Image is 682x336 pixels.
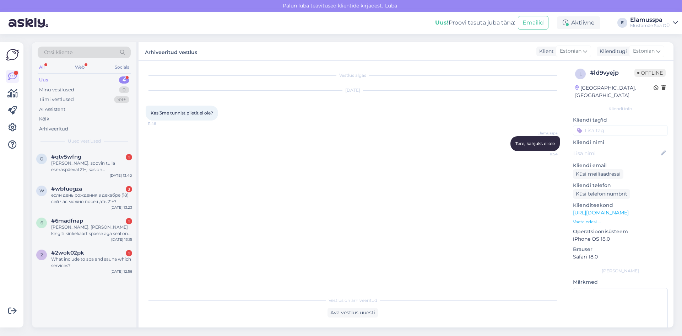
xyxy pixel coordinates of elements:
div: # ld9vyejp [590,69,634,77]
div: 3 [126,186,132,192]
a: [URL][DOMAIN_NAME] [573,209,629,216]
p: Brauser [573,246,668,253]
div: [PERSON_NAME] [573,268,668,274]
div: E [617,18,627,28]
span: q [40,156,43,161]
span: Estonian [560,47,581,55]
div: Minu vestlused [39,86,74,94]
p: Klienditeekond [573,202,668,209]
span: Vestlus on arhiveeritud [329,297,377,304]
span: Tere, kahjuks ei ole [515,141,555,146]
p: Kliendi email [573,162,668,169]
p: Kliendi tag'id [573,116,668,124]
span: 6 [40,220,43,225]
span: Offline [634,69,666,77]
div: Klient [536,48,554,55]
div: Küsi telefoninumbrit [573,189,630,199]
div: если день рождения в декабре (18) сей час можно посещать 21+? [51,192,132,205]
span: 2 [40,252,43,257]
span: Elamusspa [531,130,558,136]
div: [DATE] [146,87,560,94]
p: iPhone OS 18.0 [573,235,668,243]
div: What include to spa and sauna which services? [51,256,132,269]
span: 11:46 [148,121,174,126]
div: [DATE] 13:23 [110,205,132,210]
div: 1 [126,154,132,160]
div: 1 [126,250,132,256]
div: Proovi tasuta juba täna: [435,18,515,27]
div: 4 [119,76,129,84]
div: 1 [126,218,132,224]
span: #wbfuegza [51,186,82,192]
div: Ava vestlus uuesti [328,308,378,318]
div: Web [74,63,86,72]
div: [DATE] 13:15 [111,237,132,242]
p: Märkmed [573,278,668,286]
input: Lisa tag [573,125,668,136]
span: Luba [383,2,399,9]
div: Arhiveeritud [39,126,68,133]
span: w [39,188,44,193]
div: 99+ [114,96,129,103]
a: ElamusspaMustamäe Spa OÜ [630,17,678,28]
div: Tiimi vestlused [39,96,74,103]
input: Lisa nimi [573,149,660,157]
button: Emailid [518,16,548,30]
p: Safari 18.0 [573,253,668,261]
div: Socials [113,63,131,72]
p: Kliendi telefon [573,182,668,189]
div: Uus [39,76,48,84]
label: Arhiveeritud vestlus [145,47,197,56]
span: #6madfnap [51,218,83,224]
span: Otsi kliente [44,49,72,56]
div: [DATE] 13:40 [110,173,132,178]
span: #2wok02pk [51,250,84,256]
div: Kõik [39,116,49,123]
span: #qtv5wfng [51,154,81,160]
div: Mustamäe Spa OÜ [630,23,670,28]
div: [PERSON_NAME], [PERSON_NAME] kingiti kinkekaart spasse aga seal on kirjas esmasp reedeni. Kas sel... [51,224,132,237]
div: Vestlus algas [146,72,560,79]
span: l [579,71,582,76]
b: Uus! [435,19,449,26]
div: Elamusspa [630,17,670,23]
p: Vaata edasi ... [573,219,668,225]
span: Uued vestlused [68,138,101,144]
div: [DATE] 12:56 [110,269,132,274]
span: Kas 3me tunnist piletit ei ole? [151,110,213,116]
div: 0 [119,86,129,94]
p: Kliendi nimi [573,139,668,146]
span: Estonian [633,47,655,55]
div: Kliendi info [573,106,668,112]
div: AI Assistent [39,106,65,113]
div: Küsi meiliaadressi [573,169,623,179]
div: Aktiivne [557,16,600,29]
div: [PERSON_NAME], soovin tulla esmaspäeval 21+, kas on [PERSON_NAME] broneering? [51,160,132,173]
div: Klienditugi [597,48,627,55]
img: Askly Logo [6,48,19,62]
div: [GEOGRAPHIC_DATA], [GEOGRAPHIC_DATA] [575,84,654,99]
p: Operatsioonisüsteem [573,228,668,235]
div: All [38,63,46,72]
span: 11:54 [531,151,558,157]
